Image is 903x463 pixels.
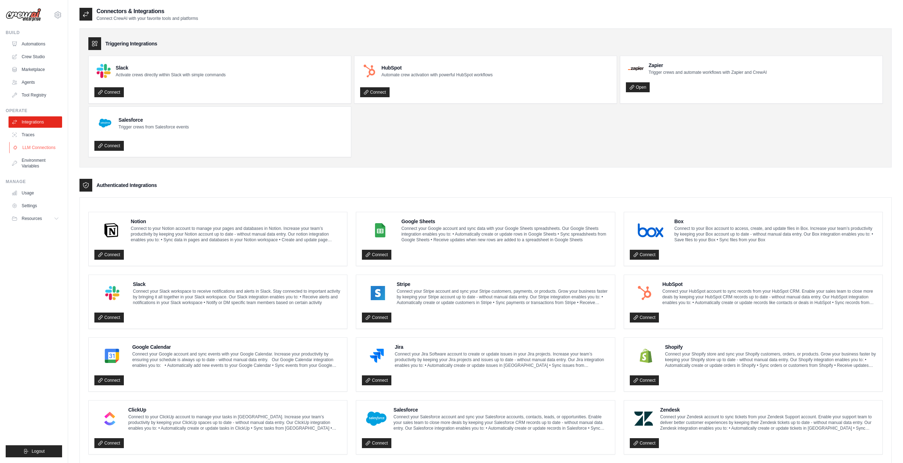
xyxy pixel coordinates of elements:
div: Operate [6,108,62,114]
img: Zendesk Logo [632,412,655,426]
p: Trigger crews from Salesforce events [119,124,189,130]
a: Connect [94,313,124,323]
p: Connect your HubSpot account to sync records from your HubSpot CRM. Enable your sales team to clo... [662,288,877,305]
h4: Zapier [649,62,767,69]
a: Crew Studio [9,51,62,62]
h3: Authenticated Integrations [97,182,157,189]
button: Resources [9,213,62,224]
h4: Salesforce [119,116,189,123]
a: Connect [94,438,124,448]
a: Connect [630,313,659,323]
a: Marketplace [9,64,62,75]
a: Traces [9,129,62,140]
p: Connect your Stripe account and sync your Stripe customers, payments, or products. Grow your busi... [397,288,609,305]
a: Connect [94,87,124,97]
img: Salesforce Logo [97,115,114,132]
a: Environment Variables [9,155,62,172]
h4: HubSpot [381,64,492,71]
a: Tool Registry [9,89,62,101]
p: Connect to your Box account to access, create, and update files in Box. Increase your team’s prod... [674,226,877,243]
a: Connect [360,87,390,97]
a: Connect [362,375,391,385]
img: Google Sheets Logo [364,223,396,237]
div: Build [6,30,62,35]
h4: Notion [131,218,342,225]
img: Notion Logo [97,223,126,237]
a: Connect [362,438,391,448]
img: ClickUp Logo [97,412,123,426]
h4: Shopify [665,343,877,351]
img: Jira Logo [364,349,390,363]
p: Connect your Slack workspace to receive notifications and alerts in Slack. Stay connected to impo... [133,288,342,305]
a: Connect [630,250,659,260]
h4: Slack [133,281,342,288]
img: Salesforce Logo [364,412,389,426]
p: Activate crews directly within Slack with simple commands [116,72,226,78]
span: Logout [32,448,45,454]
p: Connect your Salesforce account and sync your Salesforce accounts, contacts, leads, or opportunit... [393,414,609,431]
img: Logo [6,8,41,22]
p: Connect your Zendesk account to sync tickets from your Zendesk Support account. Enable your suppo... [660,414,877,431]
p: Connect your Google account and sync data with your Google Sheets spreadsheets. Our Google Sheets... [401,226,609,243]
h4: ClickUp [128,406,341,413]
img: Google Calendar Logo [97,349,127,363]
a: Connect [362,313,391,323]
p: Automate crew activation with powerful HubSpot workflows [381,72,492,78]
h4: Google Calendar [132,343,342,351]
img: Box Logo [632,223,670,237]
a: Connect [94,375,124,385]
h4: Zendesk [660,406,877,413]
p: Connect CrewAI with your favorite tools and platforms [97,16,198,21]
p: Connect to your ClickUp account to manage your tasks in [GEOGRAPHIC_DATA]. Increase your team’s p... [128,414,341,431]
p: Trigger crews and automate workflows with Zapier and CrewAI [649,70,767,75]
a: Connect [362,250,391,260]
p: Connect your Shopify store and sync your Shopify customers, orders, or products. Grow your busine... [665,351,877,368]
a: LLM Connections [9,142,63,153]
h4: Slack [116,64,226,71]
h3: Triggering Integrations [105,40,157,47]
button: Logout [6,445,62,457]
h4: Jira [395,343,609,351]
a: Connect [94,141,124,151]
h4: Box [674,218,877,225]
a: Integrations [9,116,62,128]
p: Connect to your Notion account to manage your pages and databases in Notion. Increase your team’s... [131,226,342,243]
a: Connect [630,438,659,448]
p: Connect your Google account and sync events with your Google Calendar. Increase your productivity... [132,351,342,368]
a: Open [626,82,650,92]
a: Usage [9,187,62,199]
img: Stripe Logo [364,286,392,300]
img: HubSpot Logo [632,286,657,300]
a: Connect [94,250,124,260]
img: Slack Logo [97,286,128,300]
img: HubSpot Logo [362,64,376,78]
div: Manage [6,179,62,184]
h4: Stripe [397,281,609,288]
h4: HubSpot [662,281,877,288]
p: Connect your Jira Software account to create or update issues in your Jira projects. Increase you... [395,351,609,368]
a: Automations [9,38,62,50]
a: Connect [630,375,659,385]
img: Shopify Logo [632,349,660,363]
img: Zapier Logo [628,66,644,71]
img: Slack Logo [97,64,111,78]
h4: Salesforce [393,406,609,413]
h4: Google Sheets [401,218,609,225]
h2: Connectors & Integrations [97,7,198,16]
a: Settings [9,200,62,211]
span: Resources [22,216,42,221]
a: Agents [9,77,62,88]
